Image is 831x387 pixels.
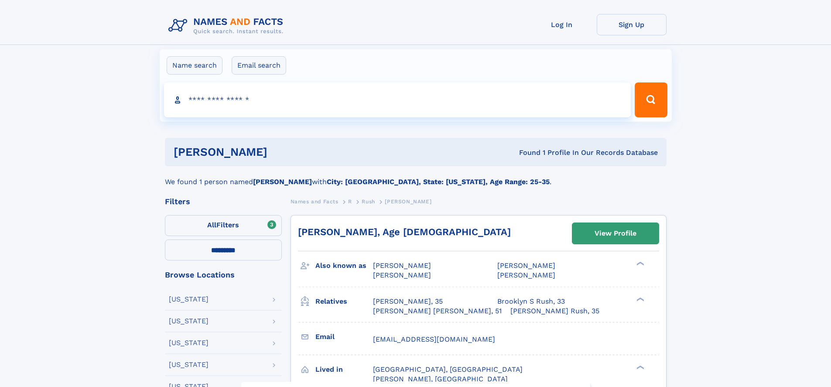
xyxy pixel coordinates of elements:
[165,271,282,279] div: Browse Locations
[348,196,352,207] a: R
[165,166,667,187] div: We found 1 person named with .
[497,261,555,270] span: [PERSON_NAME]
[527,14,597,35] a: Log In
[497,271,555,279] span: [PERSON_NAME]
[348,199,352,205] span: R
[315,329,373,344] h3: Email
[362,196,375,207] a: Rush
[165,198,282,205] div: Filters
[207,221,216,229] span: All
[165,215,282,236] label: Filters
[373,297,443,306] a: [PERSON_NAME], 35
[165,14,291,38] img: Logo Names and Facts
[634,364,645,370] div: ❯
[232,56,286,75] label: Email search
[393,148,658,158] div: Found 1 Profile In Our Records Database
[634,261,645,267] div: ❯
[298,226,511,237] a: [PERSON_NAME], Age [DEMOGRAPHIC_DATA]
[291,196,339,207] a: Names and Facts
[595,223,636,243] div: View Profile
[510,306,599,316] a: [PERSON_NAME] Rush, 35
[635,82,667,117] button: Search Button
[167,56,222,75] label: Name search
[174,147,393,158] h1: [PERSON_NAME]
[373,375,508,383] span: [PERSON_NAME], [GEOGRAPHIC_DATA]
[253,178,312,186] b: [PERSON_NAME]
[497,297,565,306] a: Brooklyn S Rush, 33
[169,361,209,368] div: [US_STATE]
[362,199,375,205] span: Rush
[164,82,631,117] input: search input
[634,296,645,302] div: ❯
[373,365,523,373] span: [GEOGRAPHIC_DATA], [GEOGRAPHIC_DATA]
[315,294,373,309] h3: Relatives
[315,258,373,273] h3: Also known as
[373,335,495,343] span: [EMAIL_ADDRESS][DOMAIN_NAME]
[373,261,431,270] span: [PERSON_NAME]
[169,318,209,325] div: [US_STATE]
[315,362,373,377] h3: Lived in
[169,296,209,303] div: [US_STATE]
[572,223,659,244] a: View Profile
[373,271,431,279] span: [PERSON_NAME]
[169,339,209,346] div: [US_STATE]
[373,306,502,316] a: [PERSON_NAME] [PERSON_NAME], 51
[597,14,667,35] a: Sign Up
[327,178,550,186] b: City: [GEOGRAPHIC_DATA], State: [US_STATE], Age Range: 25-35
[385,199,431,205] span: [PERSON_NAME]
